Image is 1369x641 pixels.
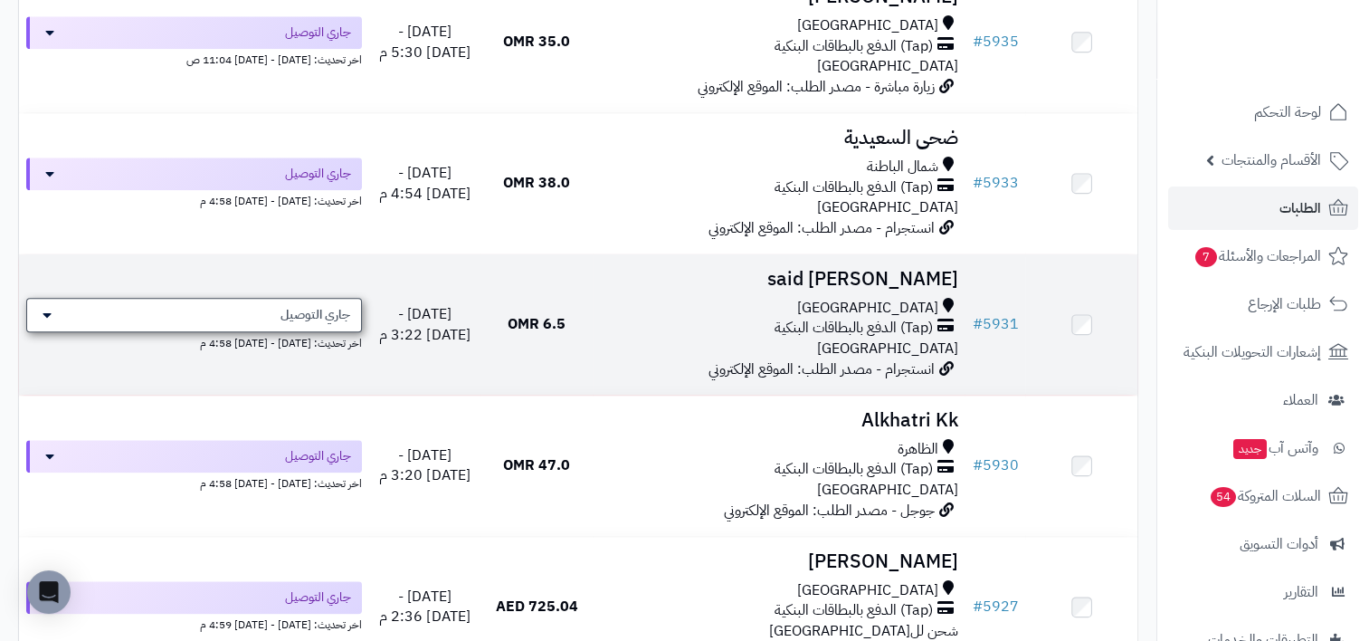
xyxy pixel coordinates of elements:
span: (Tap) الدفع بالبطاقات البنكية [774,177,932,198]
span: جاري التوصيل [280,306,350,324]
h3: [PERSON_NAME] [600,551,958,572]
a: لوحة التحكم [1168,91,1358,134]
span: [DATE] - [DATE] 3:20 م [379,445,470,487]
span: السلات المتروكة [1209,483,1321,509]
span: [DATE] - [DATE] 4:54 م [379,162,470,205]
span: طلبات الإرجاع [1248,292,1321,317]
a: السلات المتروكة54 [1168,474,1358,518]
div: اخر تحديث: [DATE] - [DATE] 4:59 م [26,614,362,633]
span: جاري التوصيل [285,588,351,607]
span: 7 [1195,247,1217,267]
span: التقارير [1284,579,1318,605]
a: المراجعات والأسئلة7 [1168,234,1358,278]
span: 54 [1211,487,1236,507]
span: الظاهرة [897,439,937,460]
span: [GEOGRAPHIC_DATA] [816,196,957,218]
h3: [PERSON_NAME] said [600,269,958,290]
span: [DATE] - [DATE] 2:36 م [379,586,470,628]
span: وآتس آب [1231,435,1318,461]
div: اخر تحديث: [DATE] - [DATE] 4:58 م [26,332,362,351]
span: 38.0 OMR [503,172,570,194]
a: العملاء [1168,378,1358,422]
span: أدوات التسويق [1240,531,1318,557]
div: اخر تحديث: [DATE] - [DATE] 4:58 م [26,473,362,492]
span: (Tap) الدفع بالبطاقات البنكية [774,318,932,339]
span: [GEOGRAPHIC_DATA] [796,298,937,319]
a: #5927 [972,596,1018,617]
a: طلبات الإرجاع [1168,282,1358,326]
span: إشعارات التحويلات البنكية [1184,340,1321,365]
a: #5933 [972,172,1018,194]
span: # [972,454,982,476]
span: انستجرام - مصدر الطلب: الموقع الإلكتروني [708,217,934,239]
span: [GEOGRAPHIC_DATA] [816,338,957,359]
span: # [972,313,982,335]
a: وآتس آبجديد [1168,426,1358,470]
span: [GEOGRAPHIC_DATA] [816,55,957,77]
span: جاري التوصيل [285,447,351,465]
h3: Alkhatri Kk [600,410,958,431]
span: # [972,172,982,194]
span: انستجرام - مصدر الطلب: الموقع الإلكتروني [708,359,934,380]
div: اخر تحديث: [DATE] - [DATE] 11:04 ص [26,49,362,68]
span: [GEOGRAPHIC_DATA] [816,479,957,501]
span: زيارة مباشرة - مصدر الطلب: الموقع الإلكتروني [697,76,934,98]
span: (Tap) الدفع بالبطاقات البنكية [774,459,932,480]
span: لوحة التحكم [1254,100,1321,125]
a: إشعارات التحويلات البنكية [1168,330,1358,374]
span: 6.5 OMR [508,313,566,335]
div: Open Intercom Messenger [27,570,71,614]
span: (Tap) الدفع بالبطاقات البنكية [774,600,932,621]
a: #5935 [972,31,1018,53]
h3: ضحى السعيدية [600,128,958,148]
span: 725.04 AED [496,596,578,617]
span: جاري التوصيل [285,24,351,42]
a: التقارير [1168,570,1358,614]
a: أدوات التسويق [1168,522,1358,566]
div: اخر تحديث: [DATE] - [DATE] 4:58 م [26,190,362,209]
span: (Tap) الدفع بالبطاقات البنكية [774,36,932,57]
a: #5931 [972,313,1018,335]
span: جوجل - مصدر الطلب: الموقع الإلكتروني [723,500,934,521]
span: [DATE] - [DATE] 3:22 م [379,303,470,346]
a: الطلبات [1168,187,1358,230]
span: جاري التوصيل [285,165,351,183]
a: #5930 [972,454,1018,476]
span: [GEOGRAPHIC_DATA] [796,580,937,601]
span: شمال الباطنة [866,157,937,177]
span: العملاء [1283,387,1318,413]
span: الطلبات [1279,196,1321,221]
span: [GEOGRAPHIC_DATA] [796,15,937,36]
span: 47.0 OMR [503,454,570,476]
span: [DATE] - [DATE] 5:30 م [379,21,470,63]
span: # [972,596,982,617]
span: # [972,31,982,53]
span: المراجعات والأسئلة [1193,244,1321,269]
span: الأقسام والمنتجات [1222,148,1321,173]
span: جديد [1233,439,1267,459]
span: 35.0 OMR [503,31,570,53]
